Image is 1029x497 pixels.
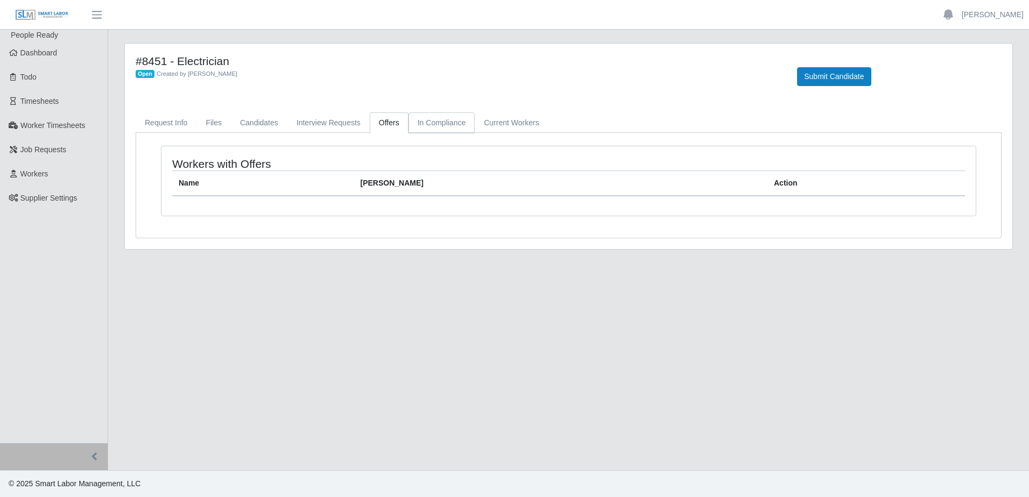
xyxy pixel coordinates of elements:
[20,121,85,130] span: Worker Timesheets
[20,169,48,178] span: Workers
[15,9,69,21] img: SLM Logo
[20,194,77,202] span: Supplier Settings
[172,157,493,171] h4: Workers with Offers
[136,112,196,133] a: Request Info
[157,70,237,77] span: Created by [PERSON_NAME]
[9,479,140,488] span: © 2025 Smart Labor Management, LLC
[354,171,767,196] th: [PERSON_NAME]
[20,145,67,154] span: Job Requests
[20,97,59,105] span: Timesheets
[408,112,475,133] a: In Compliance
[767,171,965,196] th: Action
[287,112,370,133] a: Interview Requests
[11,31,58,39] span: People Ready
[475,112,548,133] a: Current Workers
[370,112,408,133] a: Offers
[20,73,37,81] span: Todo
[231,112,287,133] a: Candidates
[172,171,354,196] th: Name
[196,112,231,133] a: Files
[797,67,871,86] button: Submit Candidate
[136,70,154,79] span: Open
[20,48,58,57] span: Dashboard
[962,9,1024,20] a: [PERSON_NAME]
[136,54,781,68] h4: #8451 - Electrician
